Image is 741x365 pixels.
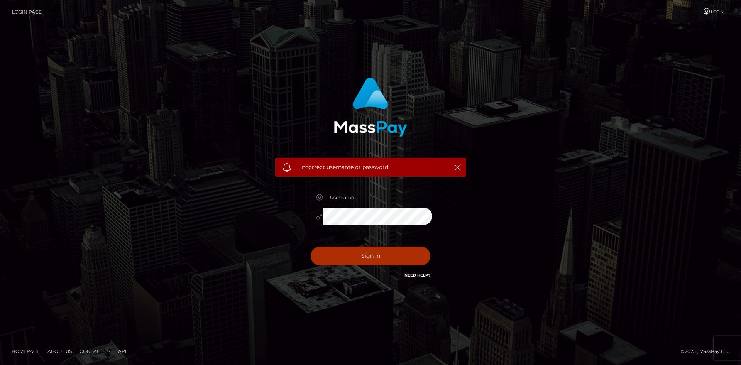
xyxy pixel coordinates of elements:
[44,345,75,357] a: About Us
[300,163,441,171] span: Incorrect username or password.
[115,345,130,357] a: API
[404,273,430,278] a: Need Help?
[323,189,432,206] input: Username...
[334,78,407,137] img: MassPay Login
[76,345,113,357] a: Contact Us
[311,247,430,265] button: Sign in
[12,4,42,20] a: Login Page
[681,347,735,356] div: © 2025 , MassPay Inc.
[8,345,43,357] a: Homepage
[699,4,728,20] a: Login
